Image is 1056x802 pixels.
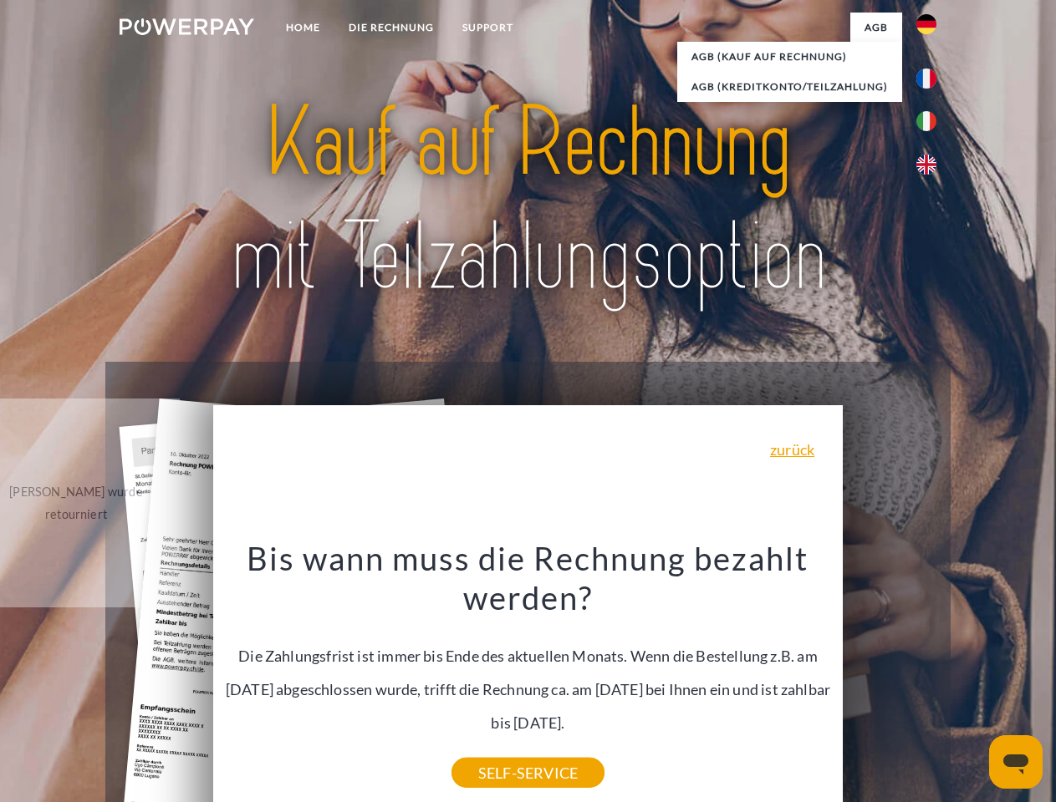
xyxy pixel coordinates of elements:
[223,538,834,618] h3: Bis wann muss die Rechnung bezahlt werden?
[850,13,902,43] a: agb
[677,72,902,102] a: AGB (Kreditkonto/Teilzahlung)
[272,13,334,43] a: Home
[989,735,1043,789] iframe: Schaltfläche zum Öffnen des Messaging-Fensters
[916,69,936,89] img: fr
[916,14,936,34] img: de
[160,80,896,320] img: title-powerpay_de.svg
[451,758,605,788] a: SELF-SERVICE
[223,538,834,773] div: Die Zahlungsfrist ist immer bis Ende des aktuellen Monats. Wenn die Bestellung z.B. am [DATE] abg...
[448,13,528,43] a: SUPPORT
[916,155,936,175] img: en
[120,18,254,35] img: logo-powerpay-white.svg
[916,111,936,131] img: it
[334,13,448,43] a: DIE RECHNUNG
[770,442,814,457] a: zurück
[677,42,902,72] a: AGB (Kauf auf Rechnung)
